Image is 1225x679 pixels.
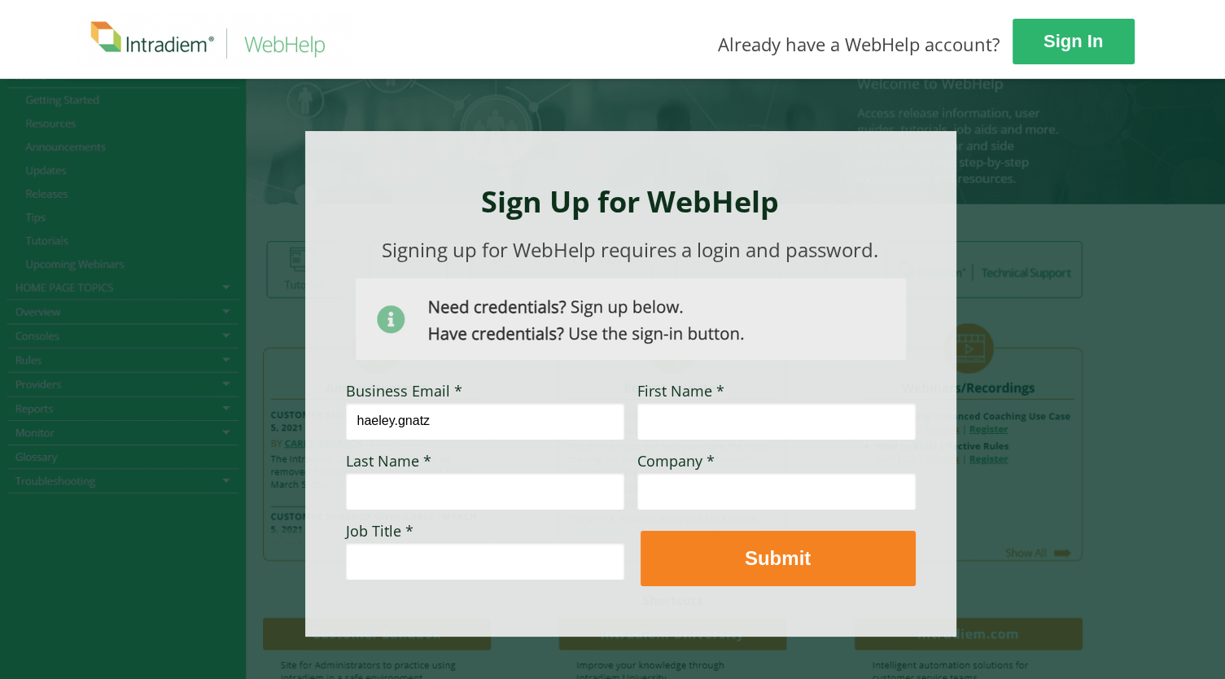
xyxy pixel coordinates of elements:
span: Signing up for WebHelp requires a login and password. [382,236,878,263]
span: Business Email * [346,381,462,401]
span: Last Name * [346,451,431,471]
span: Job Title * [346,521,413,541]
strong: Sign Up for WebHelp [481,182,779,221]
button: Submit [641,531,916,586]
span: Already have a WebHelp account? [718,32,1000,56]
span: First Name * [637,381,724,401]
img: Need Credentials? Sign up below. Have Credentials? Use the sign-in button. [356,278,906,360]
a: Sign In [1013,19,1135,64]
span: Company * [637,451,715,471]
strong: Sign In [1043,31,1103,51]
strong: Submit [745,547,811,569]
